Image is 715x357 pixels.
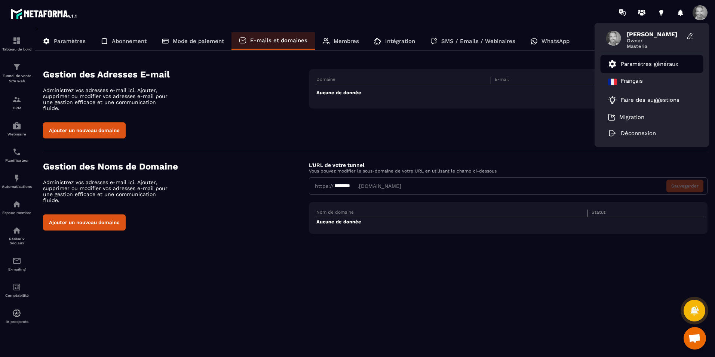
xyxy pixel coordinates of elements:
[2,293,32,297] p: Comptabilité
[2,211,32,215] p: Espace membre
[2,89,32,116] a: formationformationCRM
[2,237,32,245] p: Réseaux Sociaux
[2,158,32,162] p: Planificateur
[621,61,678,67] p: Paramètres généraux
[112,38,147,45] p: Abonnement
[35,25,708,245] div: >
[2,277,32,303] a: accountantaccountantComptabilité
[441,38,515,45] p: SMS / Emails / Webinaires
[12,309,21,318] img: automations
[2,142,32,168] a: schedulerschedulerPlanificateur
[385,38,415,45] p: Intégration
[2,47,32,51] p: Tableau de bord
[2,116,32,142] a: automationsautomationsWebinaire
[2,73,32,84] p: Tunnel de vente Site web
[12,174,21,183] img: automations
[43,161,309,172] h4: Gestion des Noms de Domaine
[627,43,683,49] span: Masteria
[608,113,644,121] a: Migration
[627,38,683,43] span: Owner
[2,267,32,271] p: E-mailing
[334,38,359,45] p: Membres
[173,38,224,45] p: Mode de paiement
[2,31,32,57] a: formationformationTableau de bord
[621,77,643,86] p: Français
[43,69,309,80] h4: Gestion des Adresses E-mail
[12,226,21,235] img: social-network
[684,327,706,350] div: Ouvrir le chat
[54,38,86,45] p: Paramètres
[2,251,32,277] a: emailemailE-mailing
[250,37,307,44] p: E-mails et domaines
[2,320,32,324] p: IA prospects
[541,38,570,45] p: WhatsApp
[12,62,21,71] img: formation
[12,121,21,130] img: automations
[491,77,665,84] th: E-mail
[10,7,78,20] img: logo
[2,168,32,194] a: automationsautomationsAutomatisations
[627,31,683,38] span: [PERSON_NAME]
[621,130,656,137] p: Déconnexion
[316,210,587,217] th: Nom de domaine
[316,217,704,227] td: Aucune de donnée
[316,77,491,84] th: Domaine
[2,194,32,220] a: automationsautomationsEspace membre
[2,184,32,189] p: Automatisations
[608,95,687,104] a: Faire des suggestions
[43,122,126,138] button: Ajouter un nouveau domaine
[43,179,174,203] p: Administrez vos adresses e-mail ici. Ajouter, supprimer ou modifier vos adresses e-mail pour une ...
[316,84,704,101] td: Aucune de donnée
[12,283,21,292] img: accountant
[12,95,21,104] img: formation
[619,114,644,120] p: Migration
[12,36,21,45] img: formation
[2,57,32,89] a: formationformationTunnel de vente Site web
[621,97,679,103] p: Faire des suggestions
[309,162,364,168] label: L'URL de votre tunnel
[608,59,678,68] a: Paramètres généraux
[2,220,32,251] a: social-networksocial-networkRéseaux Sociaux
[309,168,708,174] p: Vous pouvez modifier le sous-domaine de votre URL en utilisant le champ ci-dessous
[2,106,32,110] p: CRM
[587,210,684,217] th: Statut
[2,132,32,136] p: Webinaire
[43,87,174,111] p: Administrez vos adresses e-mail ici. Ajouter, supprimer ou modifier vos adresses e-mail pour une ...
[12,147,21,156] img: scheduler
[12,200,21,209] img: automations
[43,214,126,231] button: Ajouter un nouveau domaine
[12,256,21,265] img: email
